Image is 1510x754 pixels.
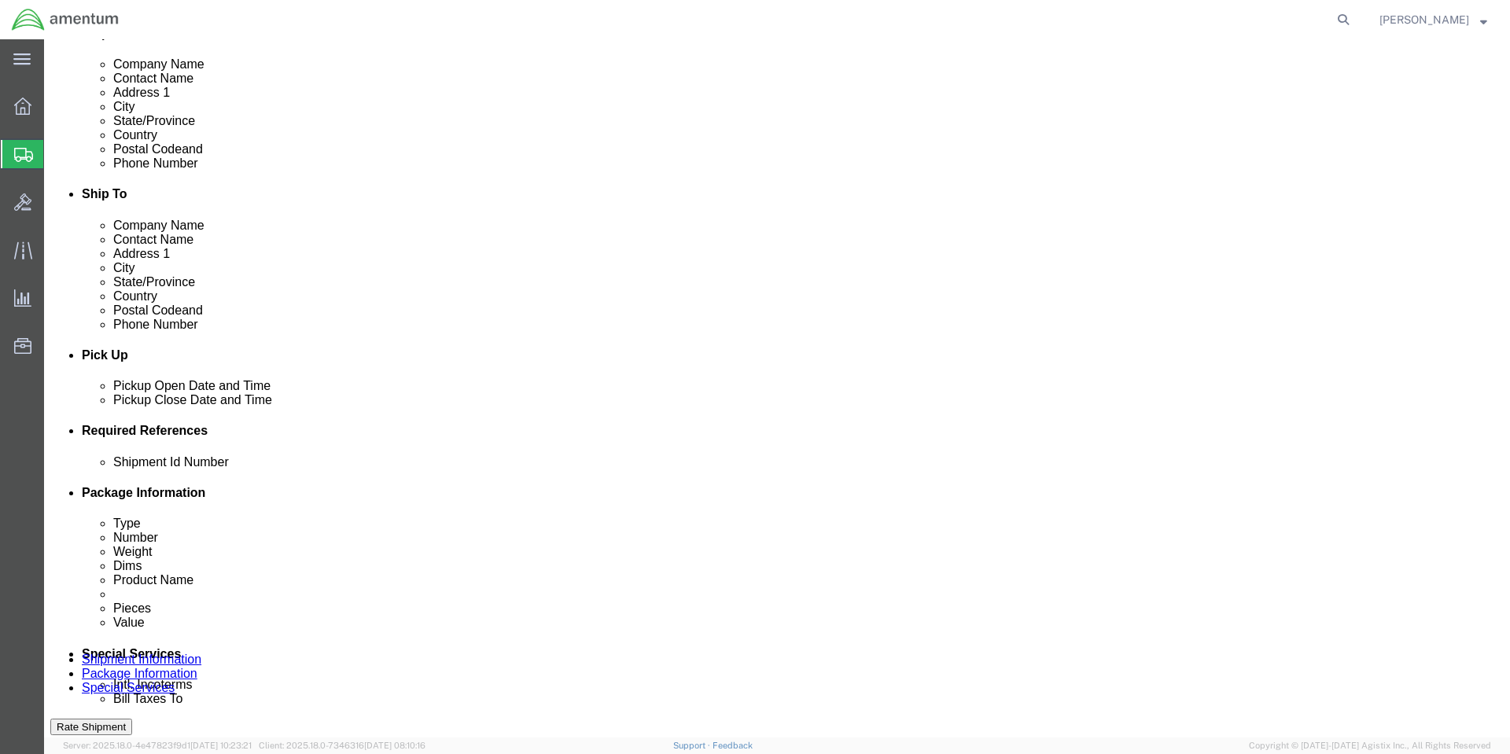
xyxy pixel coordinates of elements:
[713,741,753,750] a: Feedback
[11,8,120,31] img: logo
[1249,739,1491,752] span: Copyright © [DATE]-[DATE] Agistix Inc., All Rights Reserved
[673,741,713,750] a: Support
[190,741,252,750] span: [DATE] 10:23:21
[1379,10,1488,29] button: [PERSON_NAME]
[63,741,252,750] span: Server: 2025.18.0-4e47823f9d1
[1379,11,1469,28] span: Steven Sanchez
[364,741,425,750] span: [DATE] 08:10:16
[44,39,1510,737] iframe: FS Legacy Container
[259,741,425,750] span: Client: 2025.18.0-7346316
